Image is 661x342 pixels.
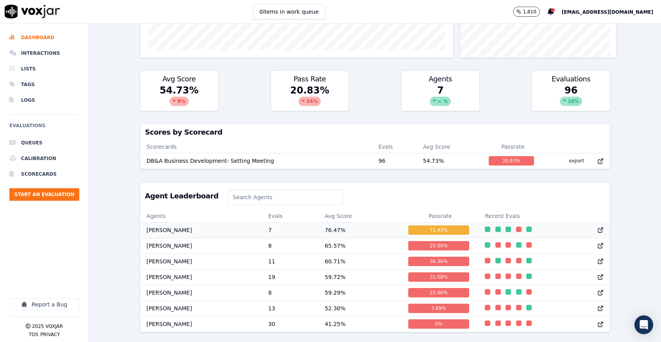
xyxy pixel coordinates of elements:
[140,254,262,269] td: [PERSON_NAME]
[140,285,262,301] td: [PERSON_NAME]
[9,188,79,201] button: Start an Evaluation
[140,153,372,169] td: DB&A Business Development- Setting Meeting
[479,210,610,222] th: Recent Evals
[145,76,213,83] h3: Avg Score
[417,153,482,169] td: 54.73 %
[372,140,417,153] th: Evals
[29,331,38,338] button: TOS
[9,92,79,108] a: Logs
[408,272,470,282] div: 31.58 %
[9,30,79,45] a: Dashboard
[262,285,318,301] td: 8
[430,97,451,106] div: ∞ %
[32,323,63,329] p: 2025 Voxjar
[408,241,470,250] div: 25.00 %
[402,84,479,111] div: 7
[523,9,536,15] p: 1,810
[262,269,318,285] td: 19
[145,193,218,200] h3: Agent Leaderboard
[170,97,188,106] div: 8 %
[406,76,475,83] h3: Agents
[513,7,547,17] button: 1,810
[262,210,318,222] th: Evals
[372,153,417,169] td: 96
[9,135,79,151] a: Queues
[9,151,79,166] a: Calibration
[408,304,470,313] div: 7.69 %
[560,97,582,106] div: 10 %
[145,129,605,136] h3: Scores by Scorecard
[140,238,262,254] td: [PERSON_NAME]
[262,316,318,332] td: 30
[318,238,402,254] td: 65.57 %
[140,222,262,238] td: [PERSON_NAME]
[417,140,482,153] th: Avg Score
[634,315,653,334] div: Open Intercom Messenger
[9,61,79,77] a: Lists
[562,7,661,16] button: [EMAIL_ADDRESS][DOMAIN_NAME]
[40,331,60,338] button: Privacy
[5,5,60,18] img: voxjar logo
[262,301,318,316] td: 13
[318,285,402,301] td: 59.29 %
[513,7,540,17] button: 1,810
[563,155,590,167] button: export
[402,210,479,222] th: Passrate
[408,288,470,297] div: 25.00 %
[140,84,218,111] div: 54.73 %
[140,301,262,316] td: [PERSON_NAME]
[262,222,318,238] td: 7
[9,299,79,310] button: Report a Bug
[140,140,372,153] th: Scorecards
[537,76,605,83] h3: Evaluations
[318,210,402,222] th: Avg Score
[253,4,325,19] button: 0items in work queue
[318,254,402,269] td: 60.71 %
[318,316,402,332] td: 41.25 %
[9,77,79,92] a: Tags
[9,45,79,61] a: Interactions
[140,210,262,222] th: Agents
[140,316,262,332] td: [PERSON_NAME]
[298,97,321,106] div: 24 %
[228,189,343,205] input: Search Agents
[9,121,79,135] h6: Evaluations
[262,238,318,254] td: 8
[562,9,653,15] span: [EMAIL_ADDRESS][DOMAIN_NAME]
[489,156,534,166] div: 20.83 %
[140,269,262,285] td: [PERSON_NAME]
[318,301,402,316] td: 52.30 %
[408,225,470,235] div: 71.43 %
[408,257,470,266] div: 36.36 %
[532,84,610,111] div: 96
[318,222,402,238] td: 76.47 %
[276,76,344,83] h3: Pass Rate
[262,254,318,269] td: 11
[408,319,470,329] div: 0 %
[318,269,402,285] td: 59.72 %
[482,140,543,153] th: Passrate
[9,166,79,182] a: Scorecards
[271,84,349,111] div: 20.83 %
